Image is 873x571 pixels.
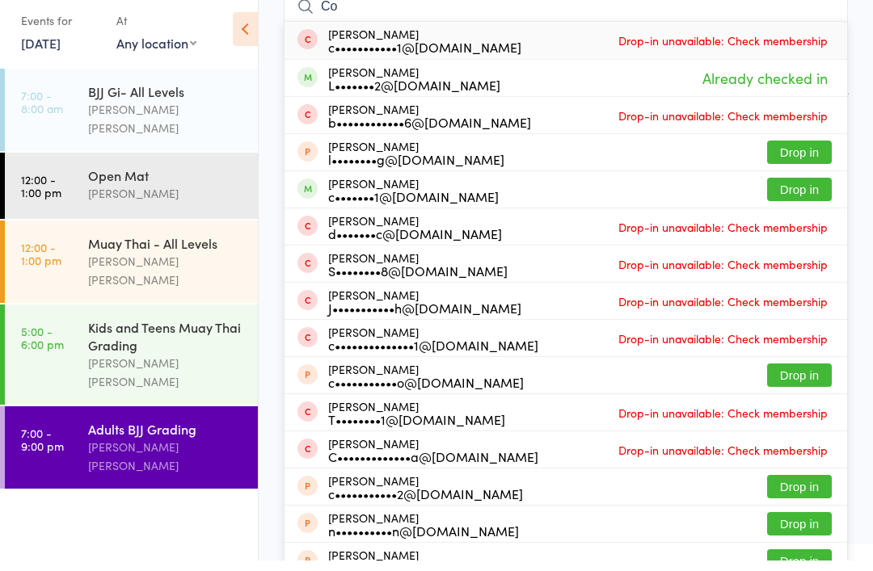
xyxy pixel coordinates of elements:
[5,163,258,229] a: 12:00 -1:00 pmOpen Mat[PERSON_NAME]
[328,349,538,362] div: c••••••••••••••1@[DOMAIN_NAME]
[328,386,524,399] div: c•••••••••••o@[DOMAIN_NAME]
[614,114,832,138] span: Drop-in unavailable: Check membership
[614,411,832,435] span: Drop-in unavailable: Check membership
[328,187,499,213] div: [PERSON_NAME]
[614,448,832,472] span: Drop-in unavailable: Check membership
[328,76,500,102] div: [PERSON_NAME]
[116,44,196,62] div: Any location
[5,79,258,162] a: 7:00 -8:00 amBJJ Gi- All Levels[PERSON_NAME] [PERSON_NAME]
[328,163,504,176] div: l••••••••g@[DOMAIN_NAME]
[614,262,832,287] span: Drop-in unavailable: Check membership
[767,188,832,212] button: Drop in
[21,44,61,62] a: [DATE]
[328,410,505,436] div: [PERSON_NAME]
[328,150,504,176] div: [PERSON_NAME]
[21,251,61,277] time: 12:00 - 1:00 pm
[328,126,531,139] div: b••••••••••••6@[DOMAIN_NAME]
[328,89,500,102] div: L•••••••2@[DOMAIN_NAME]
[21,335,64,361] time: 5:00 - 6:00 pm
[21,437,64,463] time: 7:00 - 9:00 pm
[328,312,521,325] div: J•••••••••••h@[DOMAIN_NAME]
[88,430,244,448] div: Adults BJJ Grading
[88,93,244,111] div: BJJ Gi- All Levels
[88,177,244,195] div: Open Mat
[328,423,505,436] div: T••••••••1@[DOMAIN_NAME]
[328,299,521,325] div: [PERSON_NAME]
[116,18,196,44] div: At
[328,38,521,64] div: [PERSON_NAME]
[88,195,244,213] div: [PERSON_NAME]
[328,275,508,288] div: S••••••••8@[DOMAIN_NAME]
[328,113,531,139] div: [PERSON_NAME]
[614,225,832,250] span: Drop-in unavailable: Check membership
[5,315,258,415] a: 5:00 -6:00 pmKids and Teens Muay Thai Grading[PERSON_NAME] [PERSON_NAME]
[767,485,832,509] button: Drop in
[698,74,832,103] span: Already checked in
[767,151,832,174] button: Drop in
[328,522,519,548] div: [PERSON_NAME]
[328,498,523,510] div: c•••••••••••2@[DOMAIN_NAME]
[88,448,244,485] div: [PERSON_NAME] [PERSON_NAME]
[88,329,244,364] div: Kids and Teens Muay Thai Grading
[88,245,244,262] div: Muay Thai - All Levels
[328,51,521,64] div: c•••••••••••1@[DOMAIN_NAME]
[21,99,63,125] time: 7:00 - 8:00 am
[88,262,244,300] div: [PERSON_NAME] [PERSON_NAME]
[328,200,499,213] div: c•••••••1@[DOMAIN_NAME]
[21,18,100,44] div: Events for
[328,262,508,288] div: [PERSON_NAME]
[88,111,244,148] div: [PERSON_NAME] [PERSON_NAME]
[328,225,502,250] div: [PERSON_NAME]
[5,231,258,313] a: 12:00 -1:00 pmMuay Thai - All Levels[PERSON_NAME] [PERSON_NAME]
[767,523,832,546] button: Drop in
[328,237,502,250] div: d•••••••c@[DOMAIN_NAME]
[328,485,523,510] div: [PERSON_NAME]
[328,460,538,473] div: C•••••••••••••a@[DOMAIN_NAME]
[88,364,244,401] div: [PERSON_NAME] [PERSON_NAME]
[328,373,524,399] div: [PERSON_NAME]
[328,535,519,548] div: n••••••••••n@[DOMAIN_NAME]
[21,183,61,209] time: 12:00 - 1:00 pm
[328,336,538,362] div: [PERSON_NAME]
[614,337,832,361] span: Drop-in unavailable: Check membership
[5,417,258,499] a: 7:00 -9:00 pmAdults BJJ Grading[PERSON_NAME] [PERSON_NAME]
[767,374,832,397] button: Drop in
[614,300,832,324] span: Drop-in unavailable: Check membership
[328,447,538,473] div: [PERSON_NAME]
[614,39,832,63] span: Drop-in unavailable: Check membership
